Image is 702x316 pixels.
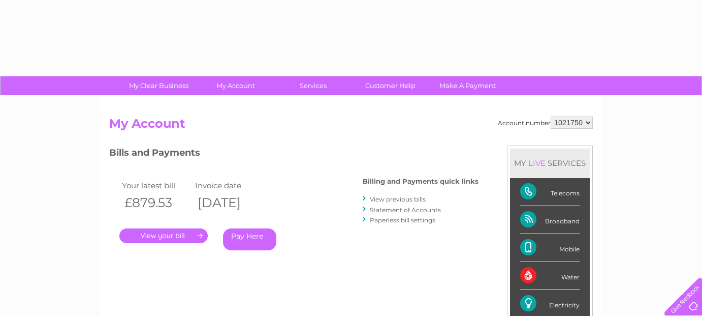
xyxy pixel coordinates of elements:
[119,179,193,192] td: Your latest bill
[526,158,548,168] div: LIVE
[363,178,478,185] h4: Billing and Payments quick links
[520,234,580,262] div: Mobile
[426,76,509,95] a: Make A Payment
[193,192,266,213] th: [DATE]
[370,206,441,214] a: Statement of Accounts
[520,206,580,234] div: Broadband
[510,149,590,178] div: MY SERVICES
[370,195,426,203] a: View previous bills
[109,146,478,163] h3: Bills and Payments
[370,216,435,224] a: Paperless bill settings
[119,192,193,213] th: £879.53
[117,76,201,95] a: My Clear Business
[271,76,355,95] a: Services
[119,228,208,243] a: .
[223,228,276,250] a: Pay Here
[109,117,593,136] h2: My Account
[520,262,580,290] div: Water
[498,117,593,129] div: Account number
[348,76,432,95] a: Customer Help
[194,76,278,95] a: My Account
[193,179,266,192] td: Invoice date
[520,178,580,206] div: Telecoms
